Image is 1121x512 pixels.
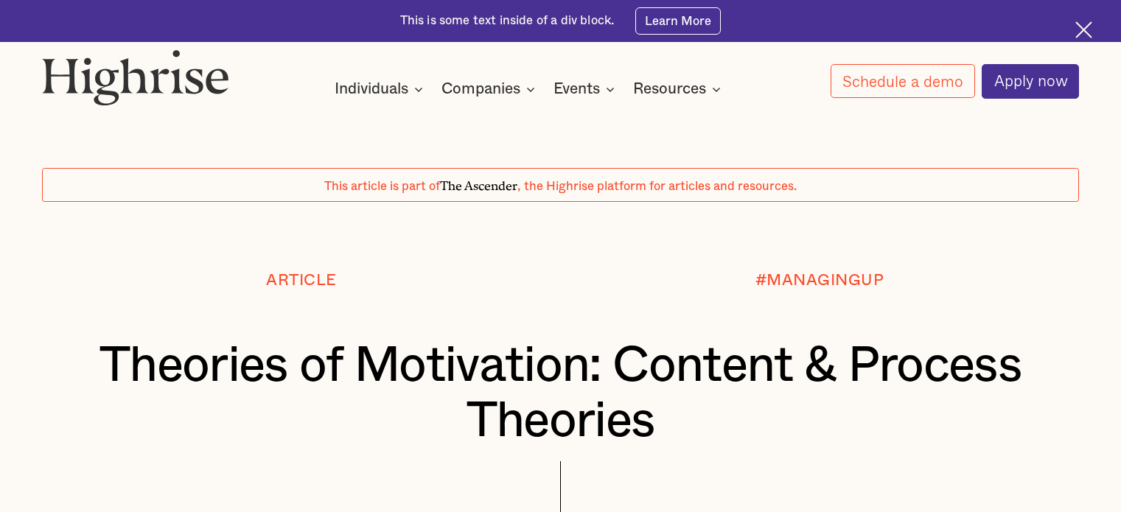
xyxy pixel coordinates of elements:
a: Learn More [635,7,722,34]
div: Companies [441,80,520,98]
div: This is some text inside of a div block. [400,13,615,29]
a: Apply now [982,64,1079,99]
div: Individuals [335,80,427,98]
span: This article is part of [324,180,440,192]
span: The Ascender [440,176,517,191]
a: Schedule a demo [831,64,975,98]
div: Resources [633,80,706,98]
div: Events [553,80,619,98]
div: Individuals [335,80,408,98]
span: , the Highrise platform for articles and resources. [517,180,797,192]
div: Resources [633,80,725,98]
div: Companies [441,80,539,98]
h1: Theories of Motivation: Content & Process Theories [85,338,1036,448]
div: Events [553,80,600,98]
div: Article [266,272,337,290]
div: #MANAGINGUP [755,272,884,290]
img: Highrise logo [42,49,229,106]
img: Cross icon [1075,21,1092,38]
